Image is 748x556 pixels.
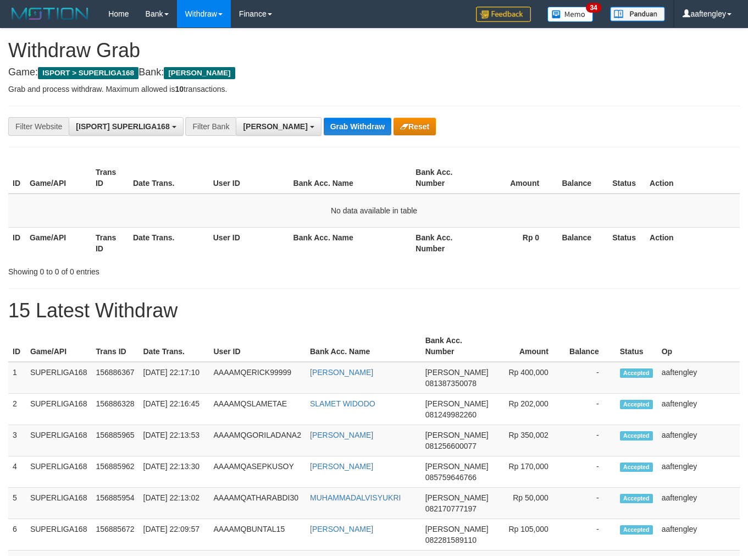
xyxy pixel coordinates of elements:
[493,331,565,362] th: Amount
[8,488,26,519] td: 5
[493,394,565,425] td: Rp 202,000
[425,399,489,408] span: [PERSON_NAME]
[26,425,92,456] td: SUPERLIGA168
[175,85,184,93] strong: 10
[8,84,740,95] p: Grab and process withdraw. Maximum allowed is transactions.
[8,262,303,277] div: Showing 0 to 0 of 0 entries
[657,331,740,362] th: Op
[657,456,740,488] td: aaftengley
[324,118,391,135] button: Grab Withdraw
[8,194,740,228] td: No data available in table
[421,331,493,362] th: Bank Acc. Number
[25,162,91,194] th: Game/API
[620,463,653,472] span: Accepted
[236,117,321,136] button: [PERSON_NAME]
[209,425,306,456] td: AAAAMQGORILADANA2
[8,362,26,394] td: 1
[310,462,373,471] a: [PERSON_NAME]
[657,362,740,394] td: aaftengley
[8,227,25,258] th: ID
[477,162,556,194] th: Amount
[69,117,183,136] button: [ISPORT] SUPERLIGA168
[620,494,653,503] span: Accepted
[477,227,556,258] th: Rp 0
[620,525,653,535] span: Accepted
[91,227,129,258] th: Trans ID
[493,488,565,519] td: Rp 50,000
[547,7,594,22] img: Button%20Memo.svg
[209,394,306,425] td: AAAAMQSLAMETAE
[26,331,92,362] th: Game/API
[476,7,531,22] img: Feedback.jpg
[645,227,740,258] th: Action
[493,456,565,488] td: Rp 170,000
[8,40,740,62] h1: Withdraw Grab
[26,488,92,519] td: SUPERLIGA168
[565,394,616,425] td: -
[209,331,306,362] th: User ID
[425,504,476,513] span: Copy 082170777197 to clipboard
[608,162,645,194] th: Status
[306,331,421,362] th: Bank Acc. Name
[26,362,92,394] td: SUPERLIGA168
[411,227,477,258] th: Bank Acc. Number
[289,162,412,194] th: Bank Acc. Name
[565,425,616,456] td: -
[8,456,26,488] td: 4
[139,362,209,394] td: [DATE] 22:17:10
[425,442,476,450] span: Copy 081256600077 to clipboard
[493,519,565,551] td: Rp 105,000
[657,519,740,551] td: aaftengley
[8,300,740,322] h1: 15 Latest Withdraw
[139,394,209,425] td: [DATE] 22:16:45
[394,118,436,135] button: Reset
[139,519,209,551] td: [DATE] 22:09:57
[493,425,565,456] td: Rp 350,002
[139,488,209,519] td: [DATE] 22:13:02
[8,5,92,22] img: MOTION_logo.png
[129,162,209,194] th: Date Trans.
[565,519,616,551] td: -
[8,425,26,456] td: 3
[91,362,138,394] td: 156886367
[91,394,138,425] td: 156886328
[620,400,653,409] span: Accepted
[608,227,645,258] th: Status
[310,525,373,533] a: [PERSON_NAME]
[565,456,616,488] td: -
[620,368,653,378] span: Accepted
[565,331,616,362] th: Balance
[425,431,489,439] span: [PERSON_NAME]
[8,67,740,78] h4: Game: Bank:
[620,431,653,441] span: Accepted
[556,227,608,258] th: Balance
[91,519,138,551] td: 156885672
[209,362,306,394] td: AAAAMQERICK99999
[425,368,489,377] span: [PERSON_NAME]
[209,456,306,488] td: AAAAMQASEPKUSOY
[310,399,375,408] a: SLAMET WIDODO
[91,331,138,362] th: Trans ID
[91,488,138,519] td: 156885954
[26,519,92,551] td: SUPERLIGA168
[565,488,616,519] td: -
[657,394,740,425] td: aaftengley
[209,162,289,194] th: User ID
[657,488,740,519] td: aaftengley
[425,525,489,533] span: [PERSON_NAME]
[610,7,665,21] img: panduan.png
[8,162,25,194] th: ID
[565,362,616,394] td: -
[425,536,476,544] span: Copy 082281589110 to clipboard
[8,394,26,425] td: 2
[8,117,69,136] div: Filter Website
[645,162,740,194] th: Action
[26,394,92,425] td: SUPERLIGA168
[425,462,489,471] span: [PERSON_NAME]
[411,162,477,194] th: Bank Acc. Number
[209,488,306,519] td: AAAAMQATHARABDI30
[425,379,476,388] span: Copy 081387350078 to clipboard
[8,519,26,551] td: 6
[310,493,401,502] a: MUHAMMADALVISYUKRI
[493,362,565,394] td: Rp 400,000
